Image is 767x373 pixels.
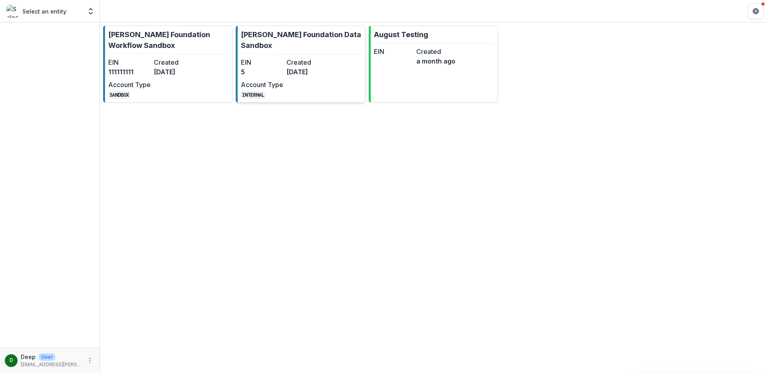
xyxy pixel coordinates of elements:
[103,26,232,103] a: [PERSON_NAME] Foundation Workflow SandboxEIN111111111Created[DATE]Account TypeSANDBOX
[6,5,19,18] img: Select an entity
[108,58,151,67] dt: EIN
[108,29,229,51] p: [PERSON_NAME] Foundation Workflow Sandbox
[10,358,13,363] div: Deep
[22,7,66,16] p: Select an entity
[374,47,413,56] dt: EIN
[85,356,95,365] button: More
[416,56,455,66] dd: a month ago
[85,3,96,19] button: Open entity switcher
[108,80,151,89] dt: Account Type
[108,91,130,99] code: SANDBOX
[748,3,764,19] button: Get Help
[154,67,196,77] dd: [DATE]
[21,353,36,361] p: Deep
[21,361,82,368] p: [EMAIL_ADDRESS][PERSON_NAME][DOMAIN_NAME]
[108,67,151,77] dd: 111111111
[236,26,365,103] a: [PERSON_NAME] Foundation Data SandboxEIN5Created[DATE]Account TypeINTERNAL
[241,80,283,89] dt: Account Type
[241,29,362,51] p: [PERSON_NAME] Foundation Data Sandbox
[241,67,283,77] dd: 5
[154,58,196,67] dt: Created
[286,67,329,77] dd: [DATE]
[286,58,329,67] dt: Created
[39,353,55,361] p: User
[416,47,455,56] dt: Created
[241,91,266,99] code: INTERNAL
[374,29,428,40] p: August Testing
[241,58,283,67] dt: EIN
[369,26,498,103] a: August TestingEINCreateda month ago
